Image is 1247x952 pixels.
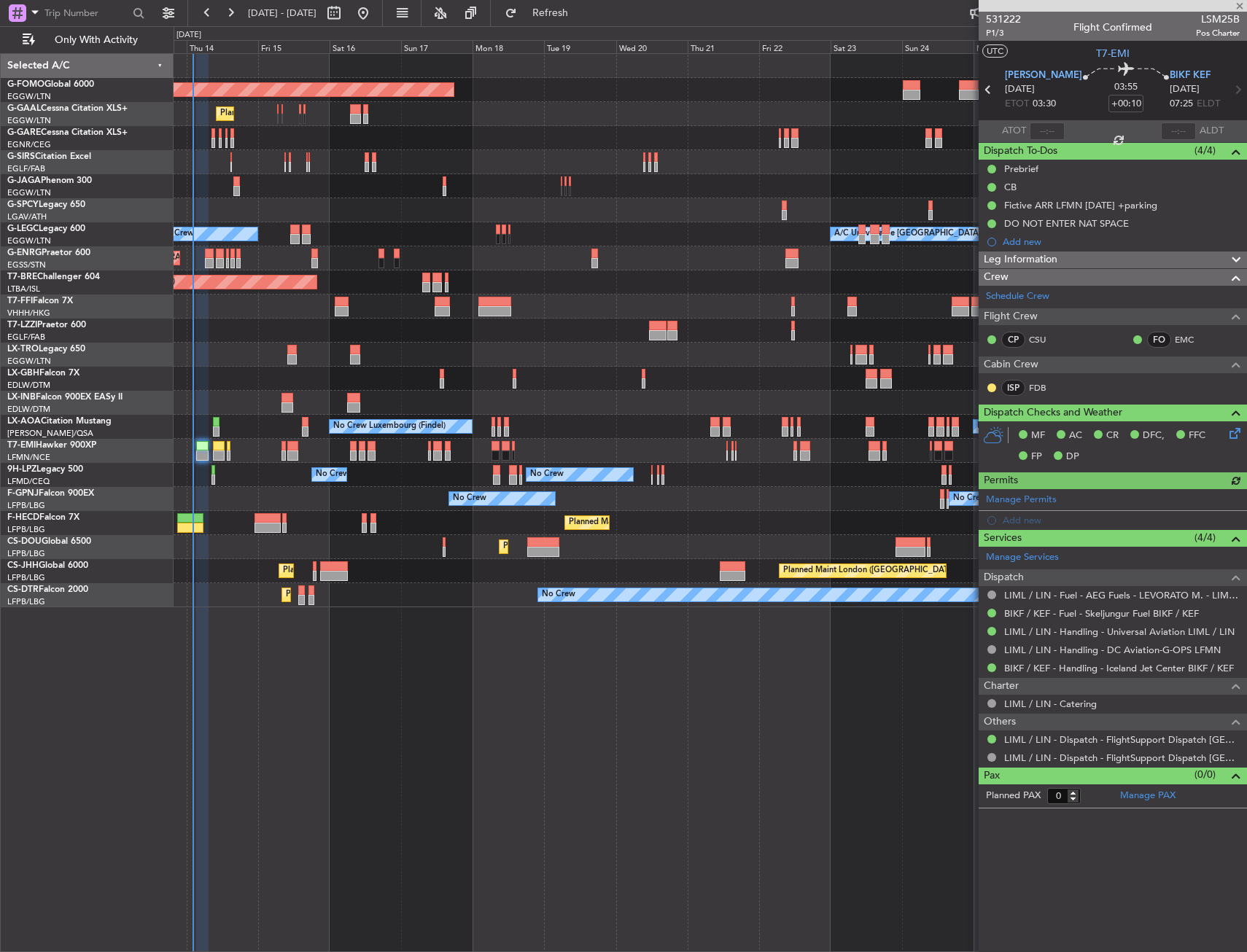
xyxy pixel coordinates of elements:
[7,561,88,570] a: CS-JHHGlobal 6000
[831,40,902,53] div: Sat 23
[1170,69,1211,83] span: BIKF KEF
[7,489,39,498] span: F-GPNJ
[7,297,33,305] span: T7-FFI
[7,428,93,439] a: [PERSON_NAME]/QSA
[1004,752,1240,764] a: LIML / LIN - Dispatch - FlightSupport Dispatch [GEOGRAPHIC_DATA]
[316,464,349,485] div: No Crew
[974,40,1045,53] div: Mon 25
[1004,181,1017,193] div: CB
[530,464,564,485] div: No Crew
[1170,97,1193,112] span: 07:25
[1003,235,1240,248] div: Add new
[1029,381,1062,394] a: FDB
[286,584,516,606] div: Planned Maint [GEOGRAPHIC_DATA] ([GEOGRAPHIC_DATA])
[984,530,1022,547] span: Services
[7,596,45,607] a: LFPB/LBG
[7,297,73,305] a: T7-FFIFalcon 7X
[7,585,39,594] span: CS-DTR
[498,1,586,25] button: Refresh
[986,27,1021,39] span: P1/3
[834,223,1071,245] div: A/C Unavailable [GEOGRAPHIC_DATA] ([GEOGRAPHIC_DATA])
[248,7,316,20] span: [DATE] - [DATE]
[1196,12,1240,27] span: LSM25B
[1004,625,1235,638] a: LIML / LIN - Handling - Universal Aviation LIML / LIN
[1004,698,1097,710] a: LIML / LIN - Catering
[7,139,51,150] a: EGNR/CEG
[160,223,194,245] div: No Crew
[984,678,1019,695] span: Charter
[7,200,85,209] a: G-SPCYLegacy 650
[1194,767,1216,782] span: (0/0)
[7,260,46,270] a: EGSS/STN
[283,560,513,582] div: Planned Maint [GEOGRAPHIC_DATA] ([GEOGRAPHIC_DATA])
[7,585,88,594] a: CS-DTRFalcon 2000
[1002,124,1026,138] span: ATOT
[7,211,47,222] a: LGAV/ATH
[1004,644,1221,656] a: LIML / LIN - Handling - DC Aviation-G-OPS LFMN
[984,768,1000,784] span: Pax
[1004,733,1240,746] a: LIML / LIN - Dispatch - FlightSupport Dispatch [GEOGRAPHIC_DATA]
[1004,662,1234,674] a: BIKF / KEF - Handling - Iceland Jet Center BIKF / KEF
[7,176,92,185] a: G-JAGAPhenom 300
[1004,589,1240,601] a: LIML / LIN - Fuel - AEG Fuels - LEVORATO M. - LIML / LIN
[7,572,45,583] a: LFPB/LBG
[7,321,37,329] span: T7-LZZI
[7,273,100,281] a: T7-BREChallenger 604
[330,40,401,53] div: Sat 16
[7,235,51,246] a: EGGW/LTN
[7,80,44,89] span: G-FOMO
[453,488,486,510] div: No Crew
[7,537,91,546] a: CS-DOUGlobal 6500
[176,29,201,42] div: [DATE]
[1001,380,1025,396] div: ISP
[1147,332,1171,348] div: FO
[7,476,50,487] a: LFMD/CEQ
[953,488,987,510] div: No Crew
[7,308,50,319] a: VHHH/HKG
[984,569,1024,586] span: Dispatch
[503,536,733,558] div: Planned Maint [GEOGRAPHIC_DATA] ([GEOGRAPHIC_DATA])
[7,548,45,559] a: LFPB/LBG
[1005,97,1029,112] span: ETOT
[1029,333,1062,346] a: CSU
[401,40,473,53] div: Sun 17
[544,40,615,53] div: Tue 19
[1005,69,1082,83] span: [PERSON_NAME]
[7,500,45,511] a: LFPB/LBG
[1175,333,1208,346] a: EMC
[7,284,40,294] a: LTBA/ISL
[984,269,1009,286] span: Crew
[7,345,85,354] a: LX-TROLegacy 650
[7,369,39,378] span: LX-GBH
[1170,82,1200,97] span: [DATE]
[7,537,42,546] span: CS-DOU
[1106,429,1119,443] span: CR
[44,2,128,24] input: Trip Number
[7,225,39,233] span: G-LEGC
[1120,789,1176,803] a: Manage PAX
[7,441,96,450] a: T7-EMIHawker 900XP
[7,128,128,137] a: G-GARECessna Citation XLS+
[977,415,1045,437] div: No Crew Sabadell
[759,40,831,53] div: Fri 22
[7,321,86,329] a: T7-LZZIPraetor 600
[7,489,94,498] a: F-GPNJFalcon 900EX
[1096,46,1130,61] span: T7-EMI
[38,35,154,45] span: Only With Activity
[1189,429,1205,443] span: FFC
[7,200,39,209] span: G-SPCY
[7,393,36,402] span: LX-INB
[7,513,39,522] span: F-HECD
[7,249,90,257] a: G-ENRGPraetor 600
[984,308,1038,325] span: Flight Crew
[7,115,51,126] a: EGGW/LTN
[7,104,41,113] span: G-GAAL
[984,251,1057,268] span: Leg Information
[1031,429,1045,443] span: MF
[7,80,94,89] a: G-FOMOGlobal 6000
[7,356,51,367] a: EGGW/LTN
[1194,143,1216,158] span: (4/4)
[7,249,42,257] span: G-ENRG
[616,40,688,53] div: Wed 20
[7,513,79,522] a: F-HECDFalcon 7X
